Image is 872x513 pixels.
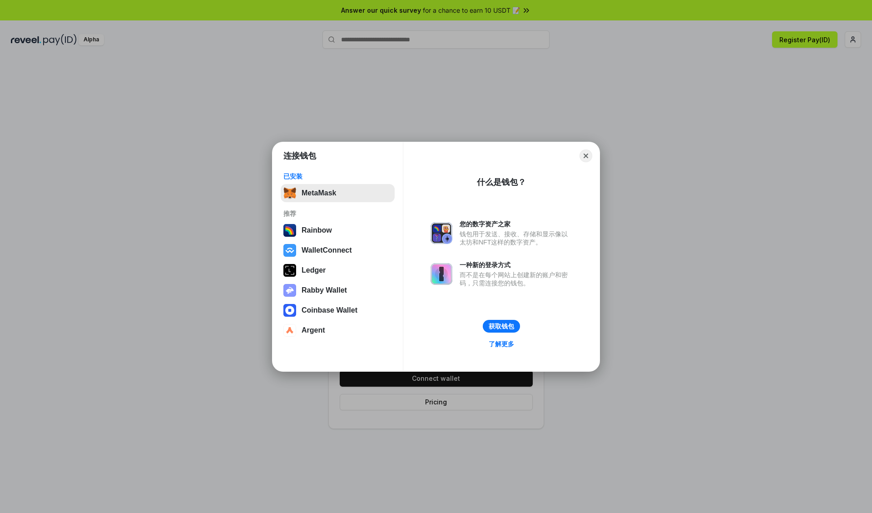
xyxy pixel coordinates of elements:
[302,326,325,334] div: Argent
[302,266,326,274] div: Ledger
[283,187,296,199] img: svg+xml,%3Csvg%20fill%3D%22none%22%20height%3D%2233%22%20viewBox%3D%220%200%2035%2033%22%20width%...
[281,184,395,202] button: MetaMask
[580,149,592,162] button: Close
[281,281,395,299] button: Rabby Wallet
[302,306,357,314] div: Coinbase Wallet
[283,150,316,161] h1: 连接钱包
[460,230,572,246] div: 钱包用于发送、接收、存储和显示像以太坊和NFT这样的数字资产。
[431,222,452,244] img: svg+xml,%3Csvg%20xmlns%3D%22http%3A%2F%2Fwww.w3.org%2F2000%2Fsvg%22%20fill%3D%22none%22%20viewBox...
[302,286,347,294] div: Rabby Wallet
[302,189,336,197] div: MetaMask
[460,261,572,269] div: 一种新的登录方式
[283,224,296,237] img: svg+xml,%3Csvg%20width%3D%22120%22%20height%3D%22120%22%20viewBox%3D%220%200%20120%20120%22%20fil...
[283,264,296,277] img: svg+xml,%3Csvg%20xmlns%3D%22http%3A%2F%2Fwww.w3.org%2F2000%2Fsvg%22%20width%3D%2228%22%20height%3...
[483,320,520,333] button: 获取钱包
[489,322,514,330] div: 获取钱包
[283,324,296,337] img: svg+xml,%3Csvg%20width%3D%2228%22%20height%3D%2228%22%20viewBox%3D%220%200%2028%2028%22%20fill%3D...
[431,263,452,285] img: svg+xml,%3Csvg%20xmlns%3D%22http%3A%2F%2Fwww.w3.org%2F2000%2Fsvg%22%20fill%3D%22none%22%20viewBox...
[281,301,395,319] button: Coinbase Wallet
[477,177,526,188] div: 什么是钱包？
[283,304,296,317] img: svg+xml,%3Csvg%20width%3D%2228%22%20height%3D%2228%22%20viewBox%3D%220%200%2028%2028%22%20fill%3D...
[283,244,296,257] img: svg+xml,%3Csvg%20width%3D%2228%22%20height%3D%2228%22%20viewBox%3D%220%200%2028%2028%22%20fill%3D...
[283,284,296,297] img: svg+xml,%3Csvg%20xmlns%3D%22http%3A%2F%2Fwww.w3.org%2F2000%2Fsvg%22%20fill%3D%22none%22%20viewBox...
[460,220,572,228] div: 您的数字资产之家
[283,172,392,180] div: 已安装
[460,271,572,287] div: 而不是在每个网站上创建新的账户和密码，只需连接您的钱包。
[281,221,395,239] button: Rainbow
[281,261,395,279] button: Ledger
[281,321,395,339] button: Argent
[283,209,392,218] div: 推荐
[302,226,332,234] div: Rainbow
[483,338,520,350] a: 了解更多
[489,340,514,348] div: 了解更多
[281,241,395,259] button: WalletConnect
[302,246,352,254] div: WalletConnect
